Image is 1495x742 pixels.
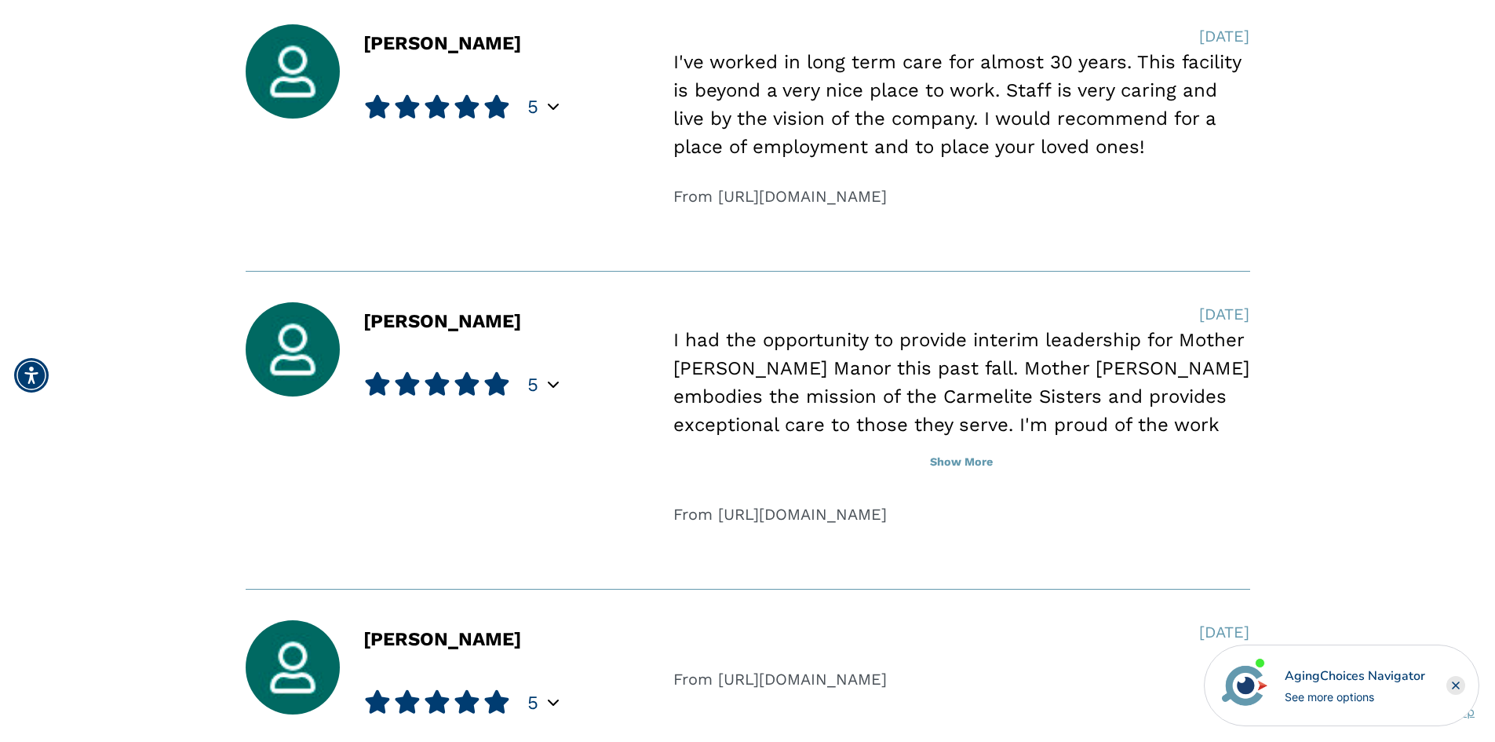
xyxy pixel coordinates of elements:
div: [DATE] [1199,24,1249,48]
span: 5 [527,373,538,397]
div: [PERSON_NAME] [363,630,521,715]
div: Popover trigger [548,693,559,712]
div: Popover trigger [548,375,559,394]
div: [PERSON_NAME] [363,312,521,397]
img: user_avatar.jpg [246,620,340,715]
div: From [URL][DOMAIN_NAME] [673,503,1249,526]
div: Popover trigger [548,97,559,116]
span: 5 [527,691,538,715]
div: AgingChoices Navigator [1285,667,1425,685]
div: Accessibility Menu [14,358,49,393]
div: From [URL][DOMAIN_NAME] [673,667,1249,691]
button: Show More [673,445,1249,480]
img: user_avatar.jpg [246,24,340,119]
div: [PERSON_NAME] [363,34,521,119]
div: Close [1446,676,1465,695]
div: I had the opportunity to provide interim leadership for Mother [PERSON_NAME] Manor this past fall... [673,326,1249,467]
div: See more options [1285,689,1425,705]
img: user_avatar.jpg [246,302,340,397]
div: [DATE] [1199,620,1249,644]
div: I've worked in long term care for almost 30 years. This facility is beyond a very nice place to w... [673,48,1249,161]
div: From [URL][DOMAIN_NAME] [673,185,1249,208]
img: avatar [1218,659,1271,712]
span: 5 [527,95,538,119]
div: [DATE] [1199,302,1249,326]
